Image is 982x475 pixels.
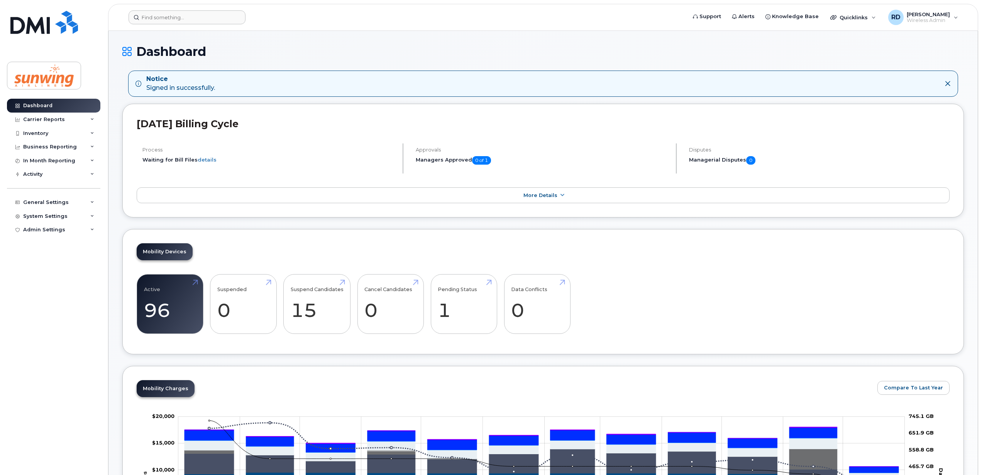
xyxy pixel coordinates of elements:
[142,147,396,153] h4: Process
[144,279,196,330] a: Active 96
[909,430,934,436] tspan: 651.9 GB
[137,118,950,130] h2: [DATE] Billing Cycle
[152,413,174,419] g: $0
[416,147,669,153] h4: Approvals
[185,438,899,473] g: GST
[152,467,174,473] g: $0
[909,463,934,469] tspan: 465.7 GB
[152,467,174,473] tspan: $10,000
[217,279,269,330] a: Suspended 0
[146,75,215,84] strong: Notice
[909,446,934,453] tspan: 558.8 GB
[137,380,195,397] a: Mobility Charges
[122,45,964,58] h1: Dashboard
[909,413,934,419] tspan: 745.1 GB
[185,428,899,472] g: HST
[877,381,950,395] button: Compare To Last Year
[142,156,396,163] li: Waiting for Bill Files
[152,413,174,419] tspan: $20,000
[364,279,417,330] a: Cancel Candidates 0
[689,156,950,165] h5: Managerial Disputes
[746,156,755,165] span: 0
[416,156,669,165] h5: Managers Approved
[523,192,557,198] span: More Details
[146,75,215,93] div: Signed in successfully.
[472,156,491,165] span: 0 of 1
[185,427,899,467] g: QST
[137,243,193,260] a: Mobility Devices
[198,157,217,163] a: details
[438,279,490,330] a: Pending Status 1
[152,440,174,446] tspan: $15,000
[884,384,943,391] span: Compare To Last Year
[689,147,950,153] h4: Disputes
[511,279,563,330] a: Data Conflicts 0
[291,279,344,330] a: Suspend Candidates 15
[152,440,174,446] g: $0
